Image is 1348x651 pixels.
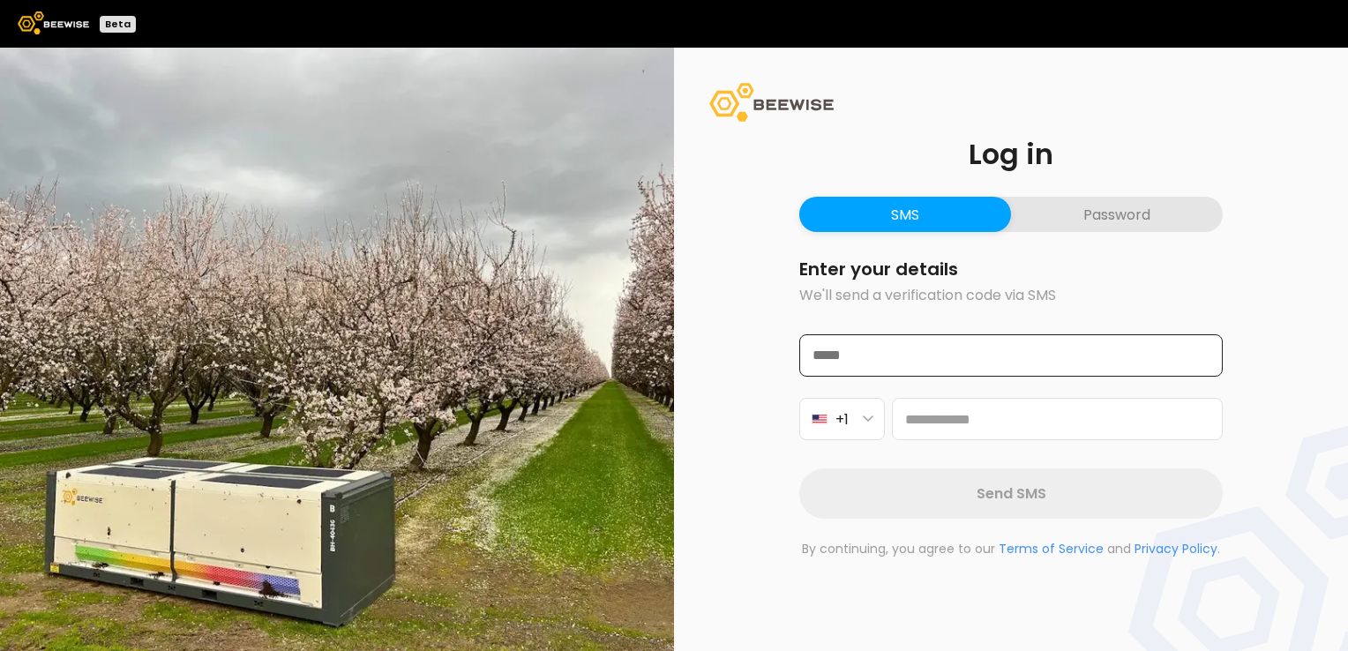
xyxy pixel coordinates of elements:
[799,140,1223,168] h1: Log in
[835,408,849,430] span: +1
[799,398,885,440] button: +1
[1135,540,1217,557] a: Privacy Policy
[799,197,1011,232] button: SMS
[799,540,1223,558] p: By continuing, you agree to our and .
[1011,197,1223,232] button: Password
[799,285,1223,306] p: We'll send a verification code via SMS
[799,260,1223,278] h2: Enter your details
[100,16,136,33] div: Beta
[977,483,1046,505] span: Send SMS
[18,11,89,34] img: Beewise logo
[999,540,1104,557] a: Terms of Service
[799,468,1223,519] button: Send SMS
